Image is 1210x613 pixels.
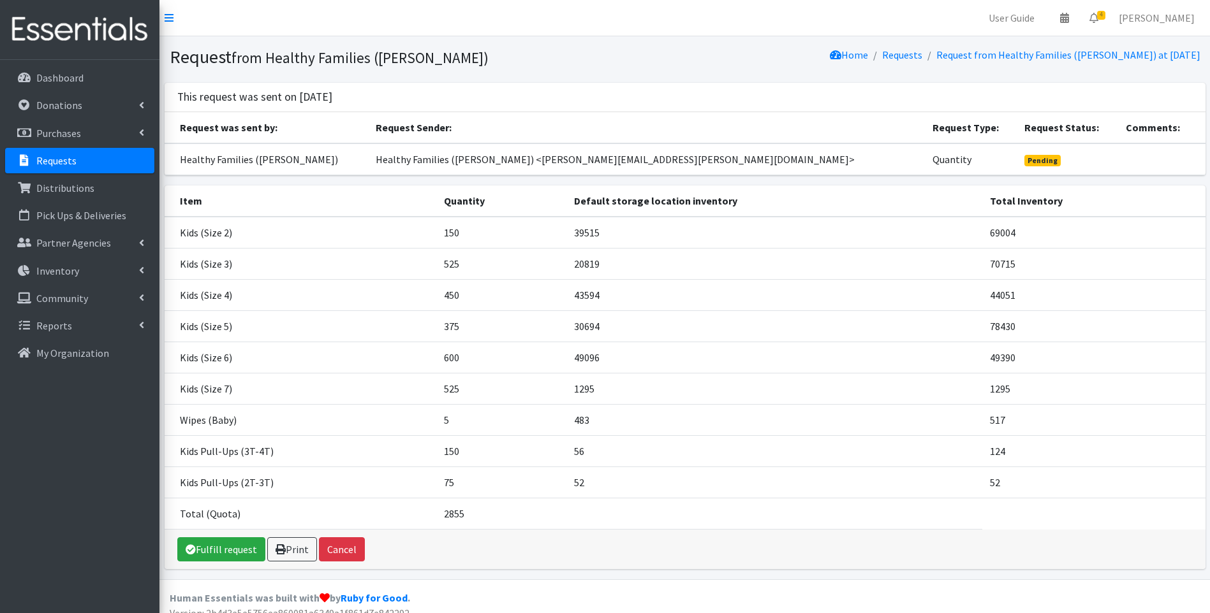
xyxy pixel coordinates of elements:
[165,404,436,435] td: Wipes (Baby)
[982,279,1205,310] td: 44051
[1024,155,1061,166] span: Pending
[566,279,982,310] td: 43594
[5,175,154,201] a: Distributions
[36,71,84,84] p: Dashboard
[36,236,111,249] p: Partner Agencies
[5,203,154,228] a: Pick Ups & Deliveries
[982,217,1205,249] td: 69004
[1109,5,1205,31] a: [PERSON_NAME]
[982,342,1205,373] td: 49390
[1097,11,1105,20] span: 4
[1118,112,1205,143] th: Comments:
[566,248,982,279] td: 20819
[830,48,868,61] a: Home
[170,46,681,68] h1: Request
[5,285,154,311] a: Community
[566,373,982,404] td: 1295
[177,537,265,561] a: Fulfill request
[1079,5,1109,31] a: 4
[165,435,436,466] td: Kids Pull-Ups (3T-4T)
[36,319,72,332] p: Reports
[36,209,126,222] p: Pick Ups & Deliveries
[319,537,365,561] button: Cancel
[566,310,982,342] td: 30694
[436,498,567,529] td: 2855
[925,112,1017,143] th: Request Type:
[5,313,154,338] a: Reports
[982,248,1205,279] td: 70715
[165,217,436,249] td: Kids (Size 2)
[165,310,436,342] td: Kids (Size 5)
[36,264,79,277] p: Inventory
[368,112,925,143] th: Request Sender:
[982,310,1205,342] td: 78430
[436,310,567,342] td: 375
[982,373,1205,404] td: 1295
[982,404,1205,435] td: 517
[925,143,1017,175] td: Quantity
[978,5,1045,31] a: User Guide
[36,154,77,167] p: Requests
[165,112,369,143] th: Request was sent by:
[436,217,567,249] td: 150
[165,373,436,404] td: Kids (Size 7)
[566,342,982,373] td: 49096
[36,182,94,194] p: Distributions
[165,279,436,310] td: Kids (Size 4)
[5,8,154,51] img: HumanEssentials
[36,347,109,359] p: My Organization
[982,435,1205,466] td: 124
[165,248,436,279] td: Kids (Size 3)
[436,373,567,404] td: 525
[165,498,436,529] td: Total (Quota)
[5,340,154,366] a: My Organization
[341,591,408,604] a: Ruby for Good
[936,48,1200,61] a: Request from Healthy Families ([PERSON_NAME]) at [DATE]
[436,435,567,466] td: 150
[5,65,154,90] a: Dashboard
[170,591,410,604] strong: Human Essentials was built with by .
[5,92,154,118] a: Donations
[232,48,489,67] small: from Healthy Families ([PERSON_NAME])
[436,279,567,310] td: 450
[436,185,567,217] th: Quantity
[165,342,436,373] td: Kids (Size 6)
[566,466,982,498] td: 52
[267,537,317,561] a: Print
[5,120,154,146] a: Purchases
[165,466,436,498] td: Kids Pull-Ups (2T-3T)
[882,48,922,61] a: Requests
[177,90,332,104] h3: This request was sent on [DATE]
[36,292,88,305] p: Community
[566,404,982,435] td: 483
[436,342,567,373] td: 600
[36,99,82,112] p: Donations
[436,404,567,435] td: 5
[566,217,982,249] td: 39515
[165,143,369,175] td: Healthy Families ([PERSON_NAME])
[982,466,1205,498] td: 52
[1017,112,1118,143] th: Request Status:
[5,148,154,173] a: Requests
[5,258,154,284] a: Inventory
[36,127,81,140] p: Purchases
[368,143,925,175] td: Healthy Families ([PERSON_NAME]) <[PERSON_NAME][EMAIL_ADDRESS][PERSON_NAME][DOMAIN_NAME]>
[436,248,567,279] td: 525
[566,435,982,466] td: 56
[982,185,1205,217] th: Total Inventory
[566,185,982,217] th: Default storage location inventory
[5,230,154,256] a: Partner Agencies
[165,185,436,217] th: Item
[436,466,567,498] td: 75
